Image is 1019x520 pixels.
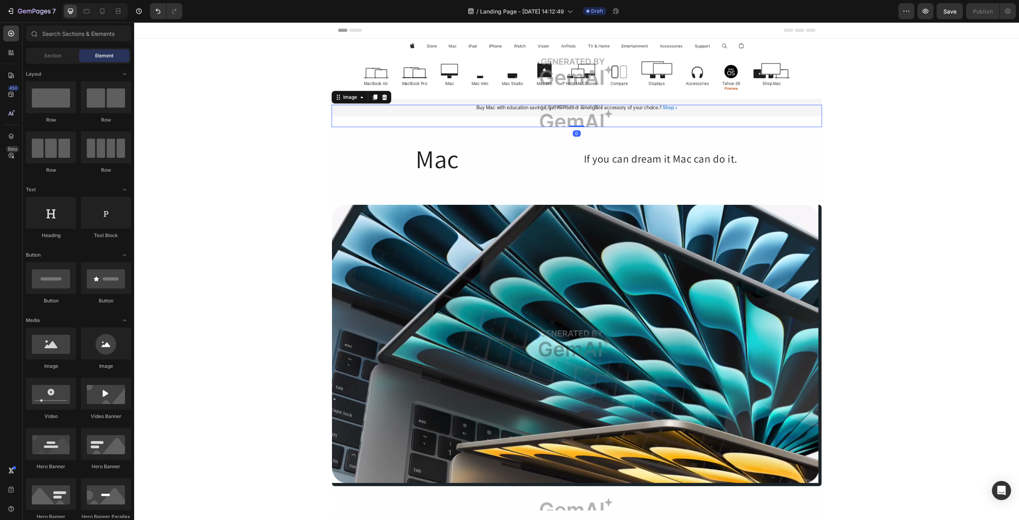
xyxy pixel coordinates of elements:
[26,232,76,239] div: Heading
[476,7,478,16] span: /
[6,146,19,152] div: Beta
[439,108,447,114] div: 0
[26,297,76,304] div: Button
[81,463,131,470] div: Hero Banner
[118,314,131,327] span: Toggle open
[81,232,131,239] div: Text Block
[281,117,436,157] h2: Mac
[81,413,131,420] div: Video Banner
[449,128,604,145] div: If you can dream it Mac can do it.
[44,52,61,59] span: Section
[937,3,963,19] button: Save
[26,71,41,78] span: Layout
[26,363,76,370] div: Image
[943,8,957,15] span: Save
[26,317,40,324] span: Media
[197,476,688,488] img: Alt image
[480,7,564,16] span: Landing Page - [DATE] 14:12:49
[3,3,59,19] button: 7
[118,68,131,80] span: Toggle open
[81,363,131,370] div: Image
[118,183,131,196] span: Toggle open
[26,186,36,193] span: Text
[966,3,999,19] button: Publish
[81,297,131,304] div: Button
[973,7,993,16] div: Publish
[134,22,1019,520] iframe: Design area
[26,413,76,420] div: Video
[198,182,684,461] img: Alt image
[8,85,19,91] div: 450
[26,116,76,124] div: Row
[992,481,1011,500] div: Open Intercom Messenger
[150,3,182,19] div: Undo/Redo
[81,167,131,174] div: Row
[95,52,113,59] span: Element
[81,116,131,124] div: Row
[52,6,56,16] p: 7
[197,82,688,105] img: Alt image
[26,167,76,174] div: Row
[26,251,41,259] span: Button
[26,26,131,41] input: Search Sections & Elements
[118,249,131,261] span: Toggle open
[26,463,76,470] div: Hero Banner
[207,71,224,78] div: Image
[591,8,603,15] span: Draft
